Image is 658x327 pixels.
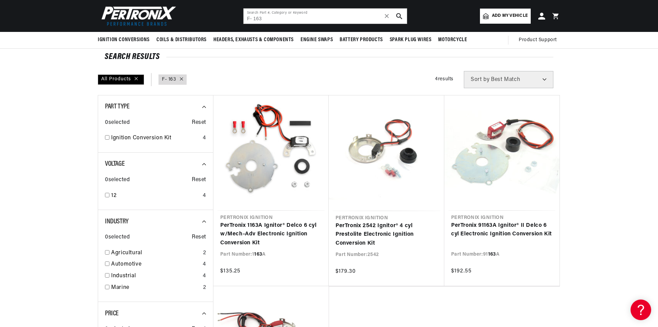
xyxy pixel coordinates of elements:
[336,222,437,248] a: PerTronix 2542 Ignitor® 4 cyl Prestolite Electronic Ignition Conversion Kit
[203,191,206,200] div: 4
[111,272,200,281] a: Industrial
[244,9,407,24] input: Search Part #, Category or Keyword
[203,283,206,292] div: 2
[392,9,407,24] button: search button
[340,36,383,44] span: Battery Products
[98,4,177,28] img: Pertronix
[156,36,207,44] span: Coils & Distributors
[203,134,206,143] div: 4
[111,260,200,269] a: Automotive
[192,233,206,242] span: Reset
[192,176,206,185] span: Reset
[105,176,130,185] span: 0 selected
[105,233,130,242] span: 0 selected
[111,134,200,143] a: Ignition Conversion Kit
[105,218,129,225] span: Industry
[162,76,176,83] a: F- 163
[519,36,557,44] span: Product Support
[203,272,206,281] div: 4
[301,36,333,44] span: Engine Swaps
[464,71,553,88] select: Sort by
[192,118,206,127] span: Reset
[105,118,130,127] span: 0 selected
[492,13,528,19] span: Add my vehicle
[519,32,560,48] summary: Product Support
[435,32,470,48] summary: Motorcycle
[105,103,129,110] span: Part Type
[153,32,210,48] summary: Coils & Distributors
[203,260,206,269] div: 4
[435,77,454,82] span: 4 results
[105,54,553,60] div: SEARCH RESULTS
[111,283,200,292] a: Marine
[210,32,297,48] summary: Headers, Exhausts & Components
[111,191,200,200] a: 12
[220,221,322,248] a: PerTronix 1163A Ignitor® Delco 6 cyl w/Mech-Adv Electronic Ignition Conversion Kit
[213,36,294,44] span: Headers, Exhausts & Components
[386,32,435,48] summary: Spark Plug Wires
[105,161,125,167] span: Voltage
[471,77,490,82] span: Sort by
[98,32,153,48] summary: Ignition Conversions
[203,249,206,258] div: 2
[336,32,386,48] summary: Battery Products
[390,36,432,44] span: Spark Plug Wires
[480,9,531,24] a: Add my vehicle
[105,310,119,317] span: Price
[111,249,200,258] a: Agricultural
[297,32,336,48] summary: Engine Swaps
[98,36,150,44] span: Ignition Conversions
[98,74,144,85] div: All Products
[451,221,553,239] a: PerTronix 91163A Ignitor® II Delco 6 cyl Electronic Ignition Conversion Kit
[438,36,467,44] span: Motorcycle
